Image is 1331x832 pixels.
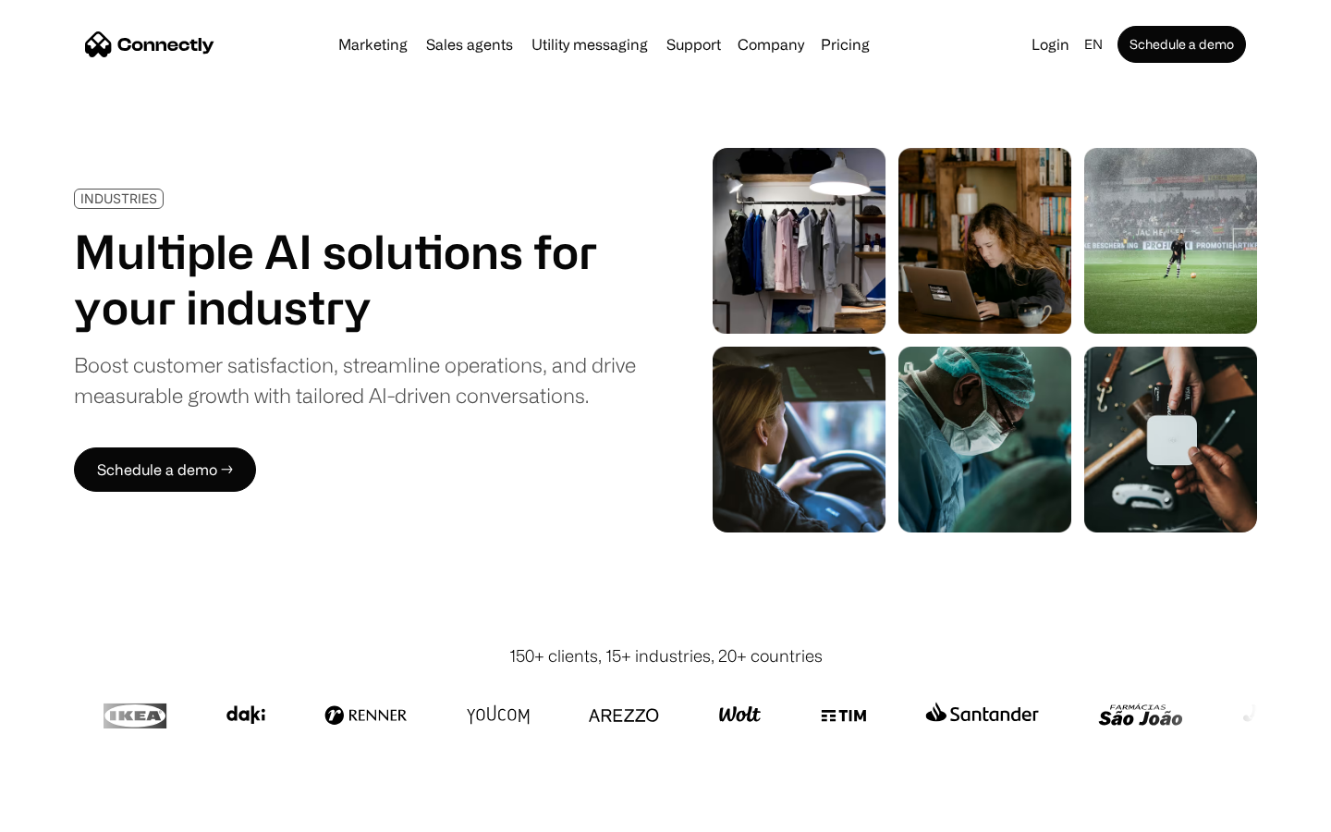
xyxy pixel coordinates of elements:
div: Boost customer satisfaction, streamline operations, and drive measurable growth with tailored AI-... [74,349,636,410]
a: Utility messaging [524,37,655,52]
a: Pricing [813,37,877,52]
div: 150+ clients, 15+ industries, 20+ countries [509,643,823,668]
div: Company [738,31,804,57]
div: INDUSTRIES [80,191,157,205]
a: Support [659,37,728,52]
a: Schedule a demo [1117,26,1246,63]
a: Login [1024,31,1077,57]
a: Schedule a demo → [74,447,256,492]
a: Sales agents [419,37,520,52]
aside: Language selected: English [18,798,111,826]
ul: Language list [37,800,111,826]
h1: Multiple AI solutions for your industry [74,224,636,335]
a: Marketing [331,37,415,52]
div: en [1084,31,1103,57]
